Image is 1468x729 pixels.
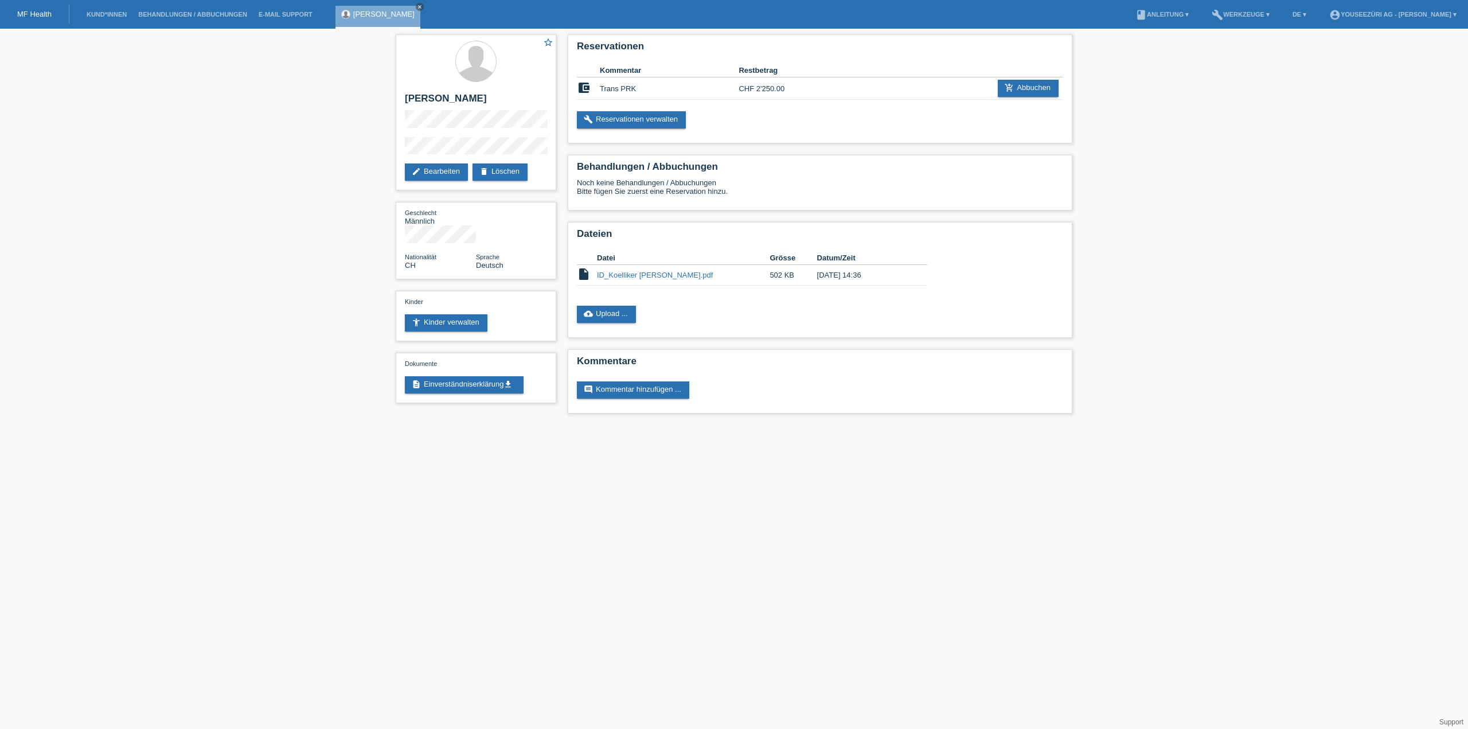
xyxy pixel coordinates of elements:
th: Grösse [770,251,817,265]
i: add_shopping_cart [1005,83,1014,92]
a: E-Mail Support [253,11,318,18]
a: deleteLöschen [473,163,528,181]
i: accessibility_new [412,318,421,327]
i: delete [479,167,489,176]
div: Männlich [405,208,476,225]
div: Noch keine Behandlungen / Abbuchungen Bitte fügen Sie zuerst eine Reservation hinzu. [577,178,1063,204]
h2: Reservationen [577,41,1063,58]
a: close [416,3,424,11]
i: close [417,4,423,10]
span: Geschlecht [405,209,436,216]
i: insert_drive_file [577,267,591,281]
i: edit [412,167,421,176]
span: Deutsch [476,261,503,270]
a: [PERSON_NAME] [353,10,415,18]
i: account_circle [1329,9,1341,21]
span: Sprache [476,254,499,260]
i: cloud_upload [584,309,593,318]
td: 502 KB [770,265,817,286]
i: account_balance_wallet [577,81,591,95]
a: editBearbeiten [405,163,468,181]
i: star_border [543,37,553,48]
a: buildReservationen verwalten [577,111,686,128]
a: bookAnleitung ▾ [1130,11,1194,18]
i: comment [584,385,593,394]
span: Schweiz [405,261,416,270]
i: build [1212,9,1223,21]
span: Nationalität [405,254,436,260]
span: Kinder [405,298,423,305]
a: star_border [543,37,553,49]
i: get_app [503,380,513,389]
span: Dokumente [405,360,437,367]
a: ID_Koelliker [PERSON_NAME].pdf [597,271,713,279]
td: Trans PRK [600,77,739,100]
a: cloud_uploadUpload ... [577,306,636,323]
th: Datum/Zeit [817,251,911,265]
th: Kommentar [600,64,739,77]
a: Behandlungen / Abbuchungen [132,11,253,18]
td: [DATE] 14:36 [817,265,911,286]
i: description [412,380,421,389]
td: CHF 2'250.00 [739,77,808,100]
a: account_circleYOUSEEZüRi AG - [PERSON_NAME] ▾ [1323,11,1462,18]
a: add_shopping_cartAbbuchen [998,80,1059,97]
th: Datei [597,251,770,265]
a: Kund*innen [81,11,132,18]
i: book [1135,9,1147,21]
h2: Kommentare [577,356,1063,373]
h2: Dateien [577,228,1063,245]
h2: [PERSON_NAME] [405,93,547,110]
a: descriptionEinverständniserklärungget_app [405,376,524,393]
h2: Behandlungen / Abbuchungen [577,161,1063,178]
a: accessibility_newKinder verwalten [405,314,487,332]
th: Restbetrag [739,64,808,77]
a: Support [1439,718,1463,726]
a: DE ▾ [1287,11,1312,18]
a: buildWerkzeuge ▾ [1206,11,1275,18]
a: commentKommentar hinzufügen ... [577,381,689,399]
a: MF Health [17,10,52,18]
i: build [584,115,593,124]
